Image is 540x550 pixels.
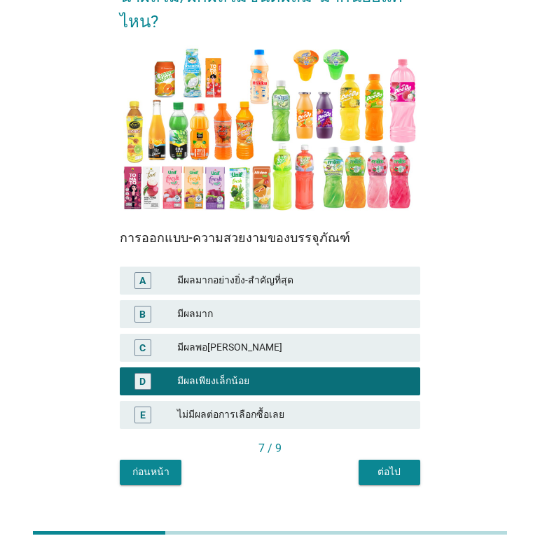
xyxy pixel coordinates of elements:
div: ไม่มีผลต่อการเลือกซื้อเลย [177,407,409,423]
div: มีผลพอ[PERSON_NAME] [177,339,409,356]
div: 7 / 9 [120,440,420,457]
div: มีผลมาก [177,306,409,323]
div: ต่อไป [370,465,409,479]
img: 3900bed9-08e5-4961-933f-1d7fac85f753-Slide53.JPG [120,45,420,214]
div: D [139,374,146,388]
div: B [139,306,146,321]
button: ก่อนหน้า [120,460,181,485]
div: A [139,273,146,288]
button: ต่อไป [359,460,420,485]
div: C [139,340,146,355]
div: การออกแบบ-ความสวยงามของบรรจุภัณฑ์ [120,228,420,247]
div: มีผลมากอย่างยิ่ง-สำคัญที่สุด [177,272,409,289]
div: มีผลเพียงเล็กน้อย [177,373,409,390]
div: ก่อนหน้า [131,465,170,479]
div: E [140,407,146,422]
